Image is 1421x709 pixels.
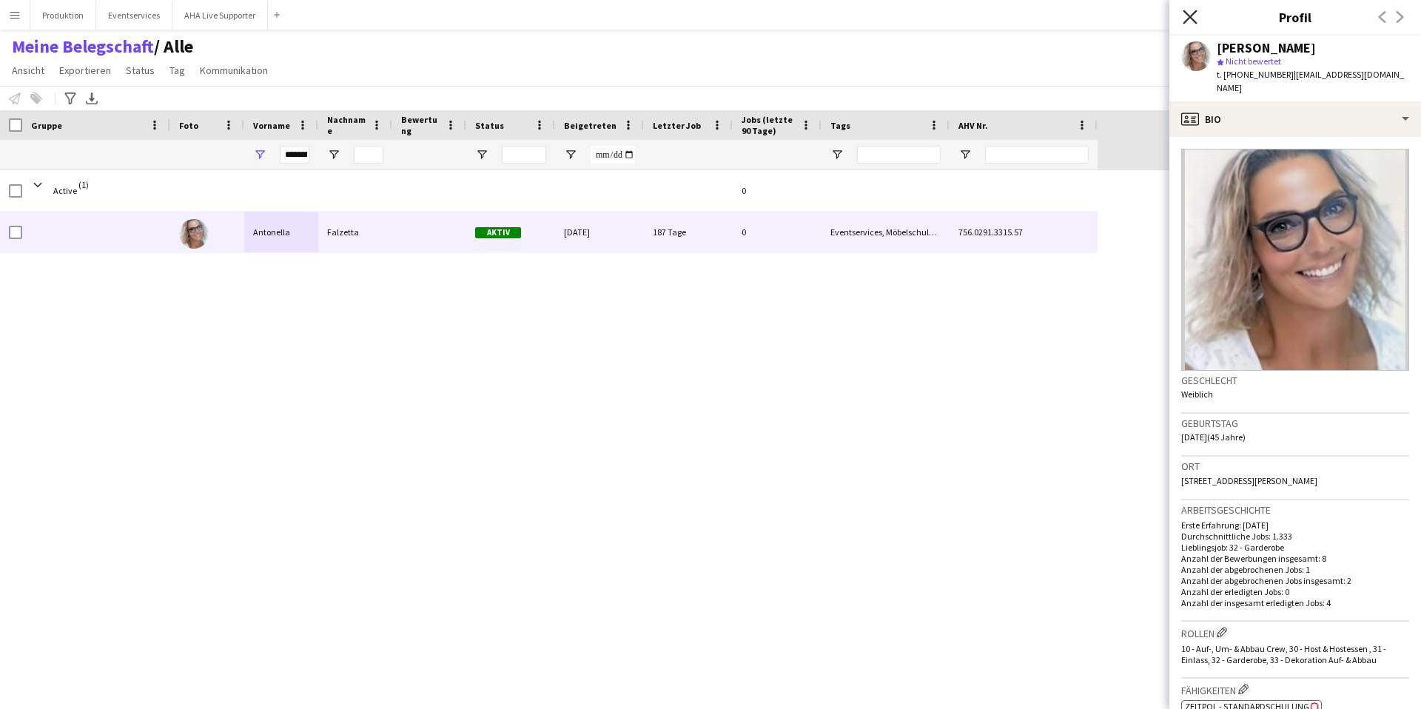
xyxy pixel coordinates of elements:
[78,170,89,199] span: (1)
[1169,7,1421,27] h3: Profil
[1181,475,1317,486] span: [STREET_ADDRESS][PERSON_NAME]
[126,64,155,77] span: Status
[742,114,795,136] span: Jobs (letzte 90 Tage)
[644,212,733,252] div: 187 Tage
[30,1,96,30] button: Produktion
[733,170,822,211] div: 0
[502,146,546,164] input: Status Filtereingang
[1181,503,1409,517] h3: Arbeitsgeschichte
[12,36,154,58] a: Meine Belegschaft
[1181,575,1409,586] p: Anzahl der abgebrochenen Jobs insgesamt: 2
[1181,460,1409,473] h3: Ort
[1217,41,1316,55] div: [PERSON_NAME]
[591,146,635,164] input: Beigetreten Filtereingang
[1181,417,1409,430] h3: Geburtstag
[1181,682,1409,697] h3: Fähigkeiten
[96,1,172,30] button: Eventservices
[1181,643,1386,665] span: 10 - Auf-, Um- & Abbau Crew, 30 - Host & Hostessen , 31 - Einlass, 32 - Garderobe, 33 - Dekoratio...
[401,114,440,136] span: Bewertung
[958,148,972,161] button: Filtermenü öffnen
[958,120,988,131] span: AHV Nr.
[555,212,644,252] div: [DATE]
[253,148,266,161] button: Filtermenü öffnen
[1181,389,1213,400] span: Weiblich
[179,120,198,131] span: Foto
[1181,431,1246,443] span: [DATE] (45 Jahre)
[31,120,62,131] span: Gruppe
[1181,597,1409,608] p: Anzahl der insgesamt erledigten Jobs: 4
[59,64,111,77] span: Exportieren
[475,148,488,161] button: Filtermenü öffnen
[985,146,1089,164] input: AHV Nr. Filtereingang
[830,148,844,161] button: Filtermenü öffnen
[1181,625,1409,640] h3: Rollen
[61,90,79,107] app-action-btn: Erweiterte Filter
[53,185,77,196] span: Active
[200,64,268,77] span: Kommunikation
[1181,520,1409,531] p: Erste Erfahrung: [DATE]
[1169,101,1421,137] div: Bio
[194,61,274,80] a: Kommunikation
[318,212,392,252] div: Falzetta
[1181,374,1409,387] h3: Geschlecht
[327,114,366,136] span: Nachname
[1217,69,1404,93] span: | [EMAIL_ADDRESS][DOMAIN_NAME]
[564,148,577,161] button: Filtermenü öffnen
[958,226,1023,238] span: 756.0291.3315.57
[6,61,50,80] a: Ansicht
[1226,56,1281,67] span: Nicht bewertet
[154,36,193,58] span: Alle
[354,146,383,164] input: Nachname Filtereingang
[12,64,44,77] span: Ansicht
[733,212,822,252] div: 0
[1181,531,1409,542] p: Durchschnittliche Jobs: 1.333
[83,90,101,107] app-action-btn: XLSX exportieren
[564,120,617,131] span: Beigetreten
[53,61,117,80] a: Exportieren
[1181,586,1409,597] p: Anzahl der erledigten Jobs: 0
[475,227,521,238] span: Aktiv
[653,120,701,131] span: Letzter Job
[120,61,161,80] a: Status
[1217,69,1294,80] span: t. [PHONE_NUMBER]
[830,120,850,131] span: Tags
[857,146,941,164] input: Tags Filtereingang
[179,219,209,249] img: Antonella Falzetta
[280,146,309,164] input: Vorname Filtereingang
[1181,553,1409,564] p: Anzahl der Bewerbungen insgesamt: 8
[327,148,340,161] button: Filtermenü öffnen
[172,1,268,30] button: AHA Live Supporter
[822,212,950,252] div: Eventservices, Möbelschulung noch offen, Produktion, Vertrag vollständig, Zeitpol AG Eventhelfer
[253,120,290,131] span: Vorname
[164,61,191,80] a: Tag
[169,64,185,77] span: Tag
[1181,542,1409,553] p: Lieblingsjob: 32 - Garderobe
[1181,149,1409,371] img: Crew-Avatar oder Foto
[475,120,504,131] span: Status
[244,212,318,252] div: Antonella
[1181,564,1409,575] p: Anzahl der abgebrochenen Jobs: 1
